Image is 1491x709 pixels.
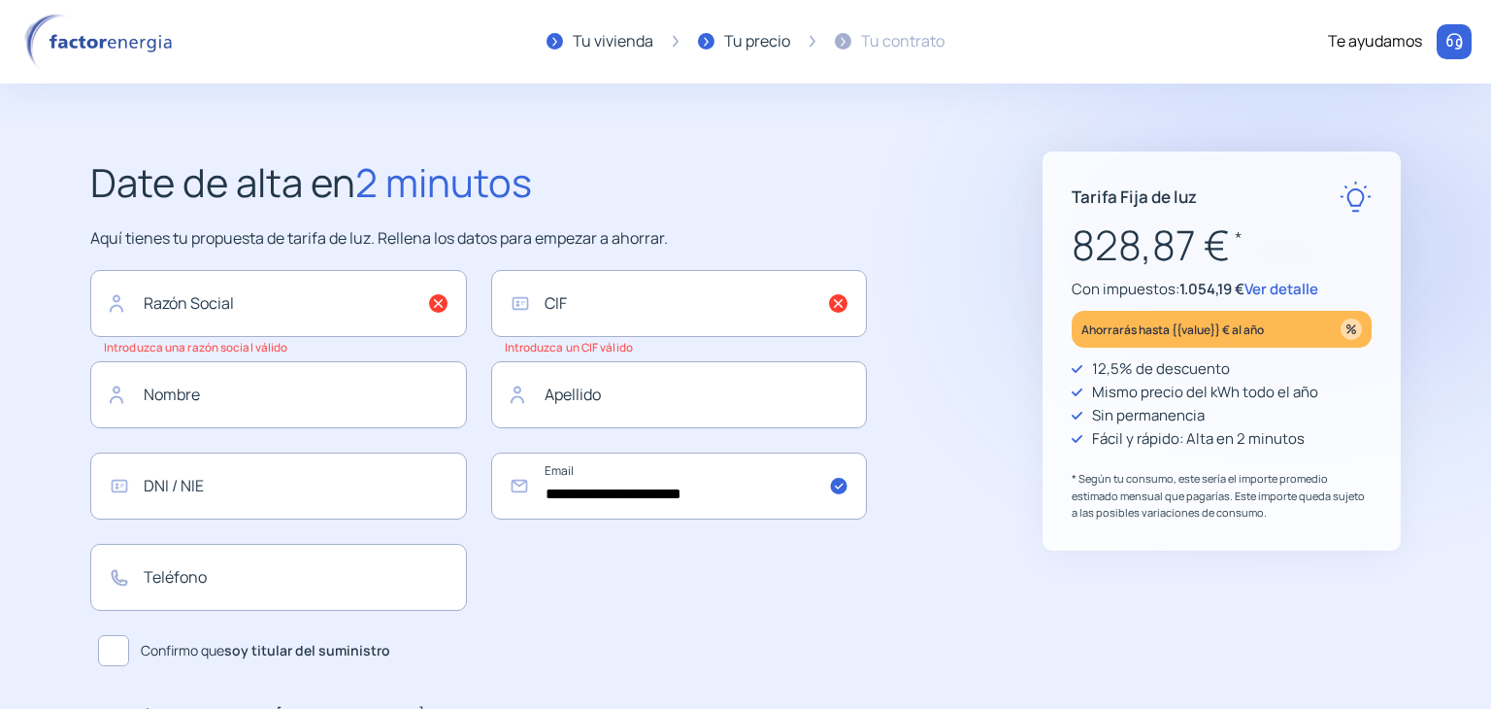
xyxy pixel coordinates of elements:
[1179,279,1244,299] span: 1.054,19 €
[1092,357,1230,381] p: 12,5% de descuento
[724,29,790,54] div: Tu precio
[1244,279,1318,299] span: Ver detalle
[224,641,390,659] b: soy titular del suministro
[1072,184,1197,210] p: Tarifa Fija de luz
[1341,319,1362,340] img: percentage_icon.svg
[505,340,633,354] small: Introduzca un CIF válido
[573,29,653,54] div: Tu vivienda
[90,226,867,252] p: Aquí tienes tu propuesta de tarifa de luz. Rellena los datos para empezar a ahorrar.
[19,14,184,70] img: logo factor
[1081,319,1264,341] p: Ahorrarás hasta {{value}} € al año
[1072,213,1372,278] p: 828,87 €
[1072,278,1372,301] p: Con impuestos:
[861,29,944,54] div: Tu contrato
[355,155,532,209] span: 2 minutos
[104,340,287,354] small: Introduzca una razón social válido
[90,152,867,214] h2: Date de alta en
[1340,181,1372,213] img: rate-E.svg
[1092,404,1205,427] p: Sin permanencia
[1110,575,1334,600] p: "Rapidez y buen trato al cliente"
[1444,32,1464,51] img: llamar
[141,640,390,661] span: Confirmo que
[1328,29,1422,54] div: Te ayudamos
[1092,427,1305,451] p: Fácil y rápido: Alta en 2 minutos
[1072,470,1372,522] p: * Según tu consumo, este sería el importe promedio estimado mensual que pagarías. Este importe qu...
[1154,610,1290,625] img: Trustpilot
[1092,381,1318,404] p: Mismo precio del kWh todo el año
